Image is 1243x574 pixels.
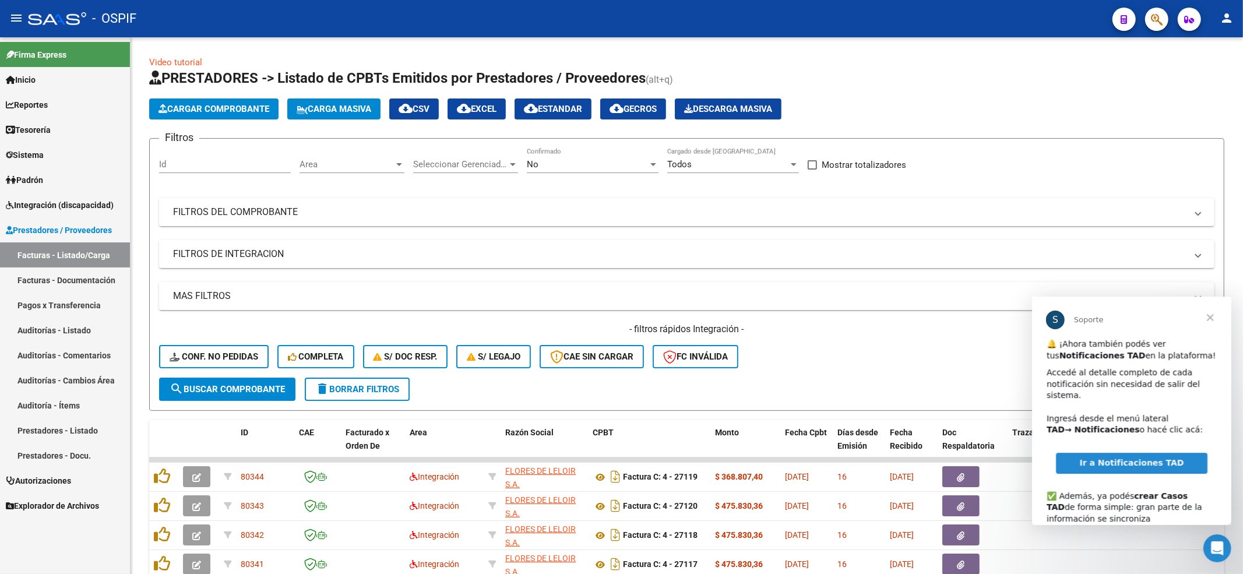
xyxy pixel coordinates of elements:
span: [DATE] [785,559,809,569]
span: S/ legajo [467,351,520,362]
mat-icon: cloud_download [457,101,471,115]
span: Seleccionar Gerenciador [413,159,508,170]
strong: Factura C: 4 - 27119 [623,473,698,482]
button: Cargar Comprobante [149,98,279,119]
span: Buscar Comprobante [170,384,285,395]
i: Descargar documento [608,467,623,486]
button: CSV [389,98,439,119]
strong: $ 475.830,36 [715,530,763,540]
span: FLORES DE LELOIR S.A. [505,466,576,489]
mat-icon: menu [9,11,23,25]
a: Video tutorial [149,57,202,68]
mat-icon: search [170,382,184,396]
datatable-header-cell: Monto [710,420,780,471]
span: Mostrar totalizadores [822,158,906,172]
datatable-header-cell: Trazabilidad [1008,420,1077,471]
h4: - filtros rápidos Integración - [159,323,1214,336]
span: Area [410,428,427,437]
span: FLORES DE LELOIR S.A. [505,495,576,518]
span: 80341 [241,559,264,569]
button: Carga Masiva [287,98,381,119]
button: Completa [277,345,354,368]
span: Facturado x Orden De [346,428,389,450]
span: - OSPIF [92,6,136,31]
datatable-header-cell: CPBT [588,420,710,471]
span: Razón Social [505,428,554,437]
span: Area [300,159,394,170]
span: ID [241,428,248,437]
span: Gecros [610,104,657,114]
h3: Filtros [159,129,199,146]
div: 30714508144 [505,464,583,489]
strong: $ 475.830,36 [715,501,763,510]
mat-icon: cloud_download [399,101,413,115]
datatable-header-cell: Doc Respaldatoria [938,420,1008,471]
span: Completa [288,351,344,362]
div: 30714508144 [505,523,583,547]
span: [DATE] [785,472,809,481]
span: Monto [715,428,739,437]
button: S/ legajo [456,345,531,368]
datatable-header-cell: CAE [294,420,341,471]
i: Descargar documento [608,496,623,515]
datatable-header-cell: Facturado x Orden De [341,420,405,471]
span: [DATE] [785,530,809,540]
span: Integración [410,530,459,540]
mat-panel-title: MAS FILTROS [173,290,1186,302]
datatable-header-cell: ID [236,420,294,471]
span: Cargar Comprobante [159,104,269,114]
button: Gecros [600,98,666,119]
span: [DATE] [785,501,809,510]
span: [DATE] [890,472,914,481]
mat-icon: person [1220,11,1234,25]
span: Días desde Emisión [837,428,878,450]
span: FLORES DE LELOIR S.A. [505,524,576,547]
datatable-header-cell: Area [405,420,484,471]
span: 16 [837,472,847,481]
datatable-header-cell: Días desde Emisión [833,420,885,471]
span: Todos [667,159,692,170]
button: Estandar [515,98,591,119]
span: EXCEL [457,104,497,114]
button: Borrar Filtros [305,378,410,401]
span: Integración (discapacidad) [6,199,114,212]
app-download-masive: Descarga masiva de comprobantes (adjuntos) [675,98,781,119]
span: Fecha Recibido [890,428,922,450]
span: (alt+q) [646,74,673,85]
span: Sistema [6,149,44,161]
div: 30714508144 [505,494,583,518]
span: CAE [299,428,314,437]
strong: $ 475.830,36 [715,559,763,569]
span: Integración [410,501,459,510]
span: Integración [410,559,459,569]
span: Autorizaciones [6,474,71,487]
strong: Factura C: 4 - 27120 [623,502,698,511]
span: FC Inválida [663,351,728,362]
span: Tesorería [6,124,51,136]
span: 80344 [241,472,264,481]
mat-panel-title: FILTROS DEL COMPROBANTE [173,206,1186,219]
mat-icon: delete [315,382,329,396]
mat-icon: cloud_download [610,101,624,115]
span: 16 [837,530,847,540]
span: [DATE] [890,530,914,540]
span: Carga Masiva [297,104,371,114]
span: Firma Express [6,48,66,61]
span: Integración [410,472,459,481]
strong: Factura C: 4 - 27118 [623,531,698,540]
span: Doc Respaldatoria [942,428,995,450]
button: Descarga Masiva [675,98,781,119]
span: 16 [837,559,847,569]
span: CSV [399,104,429,114]
span: Reportes [6,98,48,111]
mat-expansion-panel-header: FILTROS DEL COMPROBANTE [159,198,1214,226]
mat-expansion-panel-header: FILTROS DE INTEGRACION [159,240,1214,268]
mat-icon: cloud_download [524,101,538,115]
